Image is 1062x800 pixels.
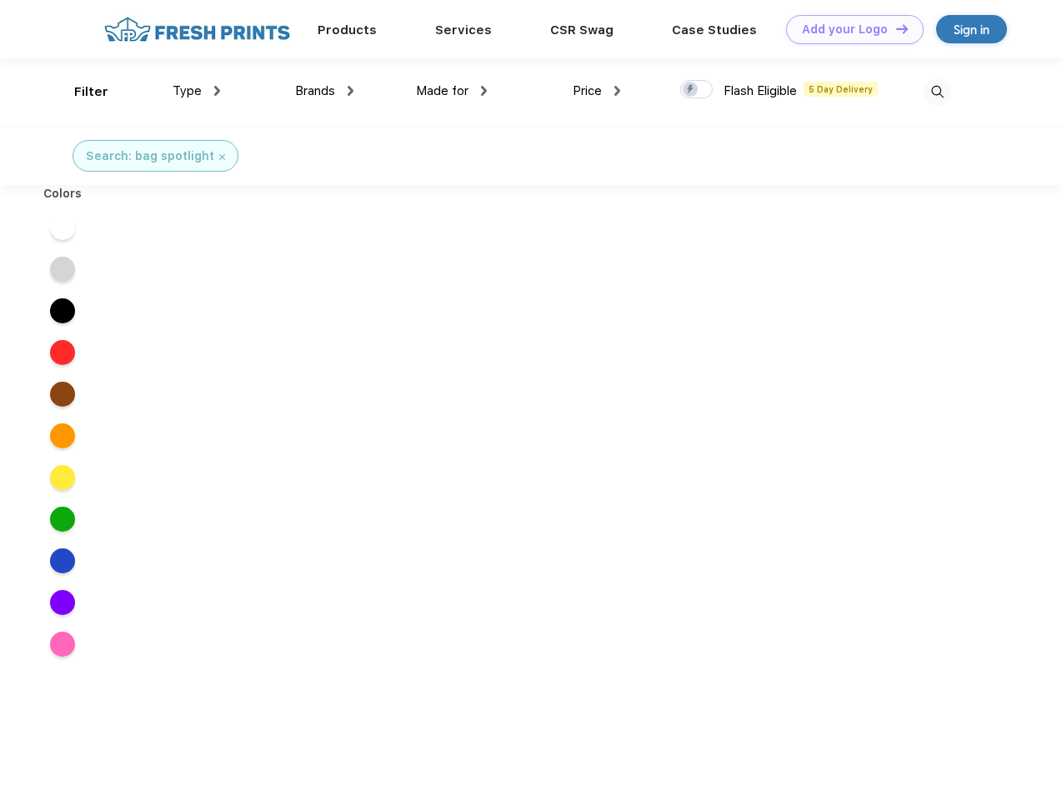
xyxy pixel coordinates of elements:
[614,86,620,96] img: dropdown.png
[348,86,353,96] img: dropdown.png
[74,82,108,102] div: Filter
[804,82,878,97] span: 5 Day Delivery
[214,86,220,96] img: dropdown.png
[219,154,225,160] img: filter_cancel.svg
[295,83,335,98] span: Brands
[318,22,377,37] a: Products
[896,24,908,33] img: DT
[481,86,487,96] img: dropdown.png
[99,15,295,44] img: fo%20logo%202.webp
[416,83,468,98] span: Made for
[724,83,797,98] span: Flash Eligible
[954,20,989,39] div: Sign in
[173,83,202,98] span: Type
[802,22,888,37] div: Add your Logo
[31,185,95,202] div: Colors
[936,15,1007,43] a: Sign in
[924,78,951,106] img: desktop_search.svg
[86,147,214,165] div: Search: bag spotlight
[573,83,602,98] span: Price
